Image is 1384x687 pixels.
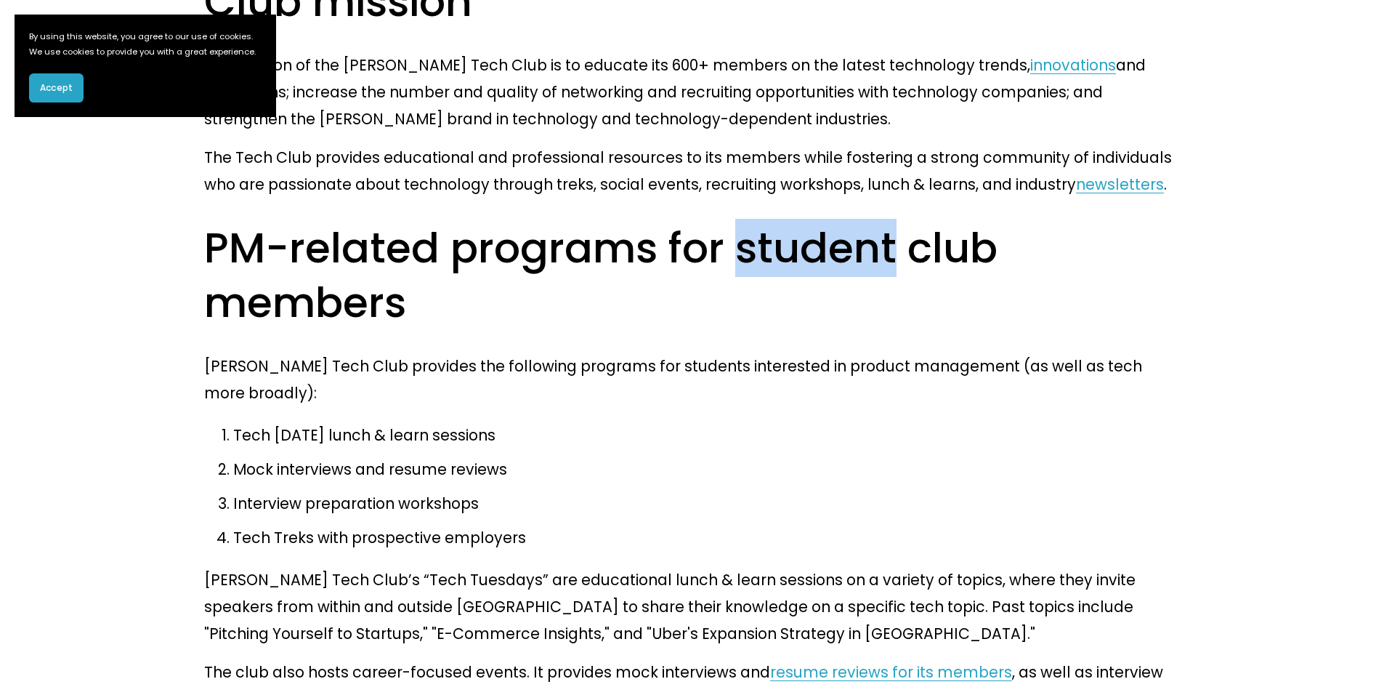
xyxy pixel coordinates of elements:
p: Tech [DATE] lunch & learn sessions [233,422,1180,449]
p: Mock interviews and resume reviews [233,456,1180,483]
p: The Tech Club provides educational and professional resources to its members while fostering a st... [204,144,1180,198]
a: resume reviews for its members [770,662,1012,683]
p: The mission of the [PERSON_NAME] Tech Club is to educate its 600+ members on the latest technolog... [204,52,1180,132]
button: Accept [29,73,84,103]
p: Interview preparation workshops [233,490,1180,517]
a: innovations [1030,55,1116,76]
p: By using this website, you agree to our use of cookies. We use cookies to provide you with a grea... [29,29,262,59]
p: [PERSON_NAME] Tech Club’s “Tech Tuesdays” are educational lunch & learn sessions on a variety of ... [204,566,1180,647]
span: Accept [40,81,73,95]
p: Tech Treks with prospective employers [233,524,1180,551]
section: Cookie banner [15,15,276,117]
a: newsletters [1076,174,1164,195]
p: [PERSON_NAME] Tech Club provides the following programs for students interested in product manage... [204,353,1180,406]
h2: PM-related programs for student club members [204,221,1180,329]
